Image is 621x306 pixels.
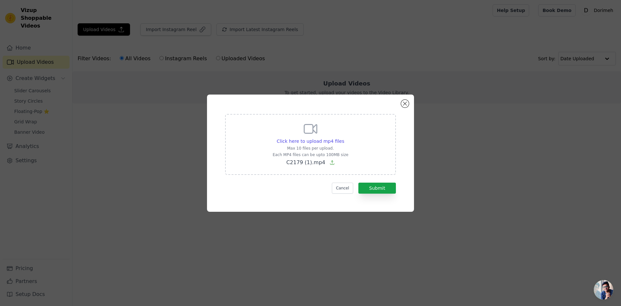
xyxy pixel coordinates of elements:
[273,152,348,157] p: Each MP4 files can be upto 100MB size
[358,183,396,194] button: Submit
[286,159,325,165] span: C2179 (1).mp4
[401,100,409,108] button: Close modal
[277,139,344,144] span: Click here to upload mp4 files
[594,280,613,300] a: Open chat
[332,183,354,194] button: Cancel
[273,146,348,151] p: Max 10 files per upload.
